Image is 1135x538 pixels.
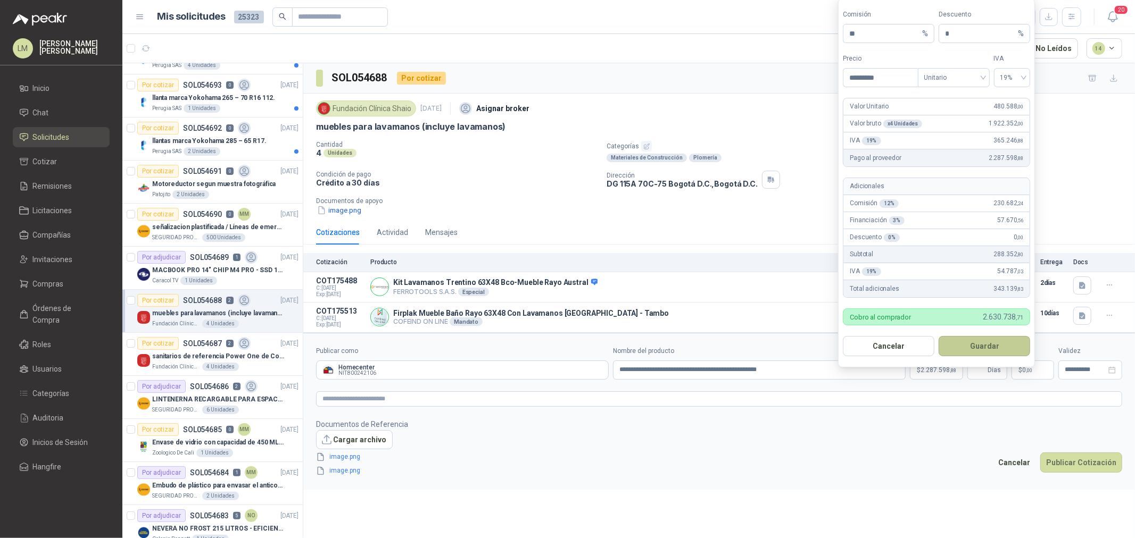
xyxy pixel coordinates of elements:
[13,225,110,245] a: Compañías
[13,78,110,98] a: Inicio
[122,74,303,117] a: Por cotizarSOL0546930[DATE] Company Logollanta marca Yokohama 265 – 70 R16 112.Perugia SAS1 Unidades
[420,104,442,114] p: [DATE]
[137,208,179,221] div: Por cotizar
[137,139,150,152] img: Company Logo
[988,361,1001,379] span: Días
[226,124,234,132] p: 0
[13,127,110,147] a: Solicitudes
[152,190,170,199] p: Patojito
[994,249,1024,259] span: 288.352
[202,406,239,414] div: 6 Unidades
[1026,367,1032,373] span: ,00
[397,72,446,85] div: Por cotizar
[122,462,303,505] a: Por adjudicarSOL0546841MM[DATE] Company LogoEmbudo de plástico para envasar el anticorrosivo / lu...
[183,124,222,132] p: SOL054692
[13,176,110,196] a: Remisiones
[316,307,364,315] p: COT175513
[910,360,963,380] p: $2.287.598,88
[137,268,150,281] img: Company Logo
[33,180,72,192] span: Remisiones
[377,226,408,238] div: Actividad
[202,233,245,242] div: 500 Unidades
[324,149,357,157] div: Unidades
[183,211,222,218] p: SOL054690
[1114,5,1129,15] span: 20
[122,247,303,290] a: Por adjudicarSOL0546891[DATE] Company LogoMACBOOK PRO 14" CHIP M4 PRO - SSD 1TB RAM 24GBCaracol T...
[152,308,285,318] p: muebles para lavamanos (incluye lavamanos)
[939,10,1030,20] label: Descuento
[13,457,110,477] a: Hangfire
[137,380,186,393] div: Por adjudicar
[393,278,598,288] p: Kit Lavamanos Trentino 63X48 Bco-Mueble Rayo Austral
[196,449,233,457] div: 1 Unidades
[850,266,881,276] p: IVA
[316,291,364,298] span: Exp: [DATE]
[190,254,229,261] p: SOL054689
[393,288,598,296] p: FERROTOOLS S.A.S.
[316,205,362,216] button: image.png
[183,167,222,175] p: SOL054691
[233,383,241,390] p: 2
[137,311,150,324] img: Company Logo
[184,147,220,156] div: 2 Unidades
[998,266,1024,276] span: 54.787
[33,461,62,473] span: Hangfire
[880,199,899,208] div: 12 %
[238,208,251,221] div: MM
[1017,138,1024,144] span: ,88
[280,296,299,306] p: [DATE]
[316,121,506,132] p: muebles para lavamanos (incluye lavamanos)
[226,81,234,89] p: 0
[1017,286,1024,292] span: ,83
[13,383,110,404] a: Categorías
[326,452,396,462] a: image.png
[1017,268,1024,274] span: ,03
[137,165,179,178] div: Por cotizar
[280,166,299,176] p: [DATE]
[989,153,1023,163] span: 2.287.598
[994,136,1024,146] span: 365.246
[371,308,388,326] img: Company Logo
[184,61,220,70] div: 4 Unidades
[190,512,229,519] p: SOL054683
[226,297,234,304] p: 2
[884,233,900,242] div: 0 %
[939,336,1030,356] button: Guardar
[152,179,276,189] p: Motoreductor segun muestra fotográfica
[280,253,299,263] p: [DATE]
[280,209,299,220] p: [DATE]
[152,351,285,362] p: sanitarios de referencia Power One de Corona
[689,154,722,162] div: Plomería
[183,426,222,433] p: SOL054685
[393,317,669,326] p: COFEIND ON LINE
[889,216,905,225] div: 3 %
[316,171,598,178] p: Condición de pago
[316,315,364,322] span: C: [DATE]
[850,232,900,242] p: Descuento
[226,426,234,433] p: 0
[183,297,222,304] p: SOL054688
[33,107,49,119] span: Chat
[850,284,899,294] p: Total adicionales
[1018,24,1024,43] span: %
[316,430,393,449] button: Cargar archivo
[152,93,275,103] p: llanta marca Yokohama 265 – 70 R16 112.
[1018,367,1022,373] span: $
[234,11,264,23] span: 25323
[370,258,931,266] p: Producto
[1017,234,1024,240] span: ,00
[13,432,110,452] a: Inicios de Sesión
[613,346,906,356] label: Nombre del producto
[1040,452,1122,473] button: Publicar Cotización
[152,61,181,70] p: Perugia SAS
[137,122,179,134] div: Por cotizar
[226,340,234,347] p: 2
[137,251,186,264] div: Por adjudicar
[183,81,222,89] p: SOL054693
[137,79,179,91] div: Por cotizar
[122,204,303,247] a: Por cotizarSOL0546900MM[DATE] Company Logoseñalizacion plastificada / Líneas de emergenciaSEGURID...
[137,354,150,367] img: Company Logo
[13,274,110,294] a: Compras
[152,222,285,232] p: señalizacion plastificada / Líneas de emergencia
[371,278,388,296] img: Company Logo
